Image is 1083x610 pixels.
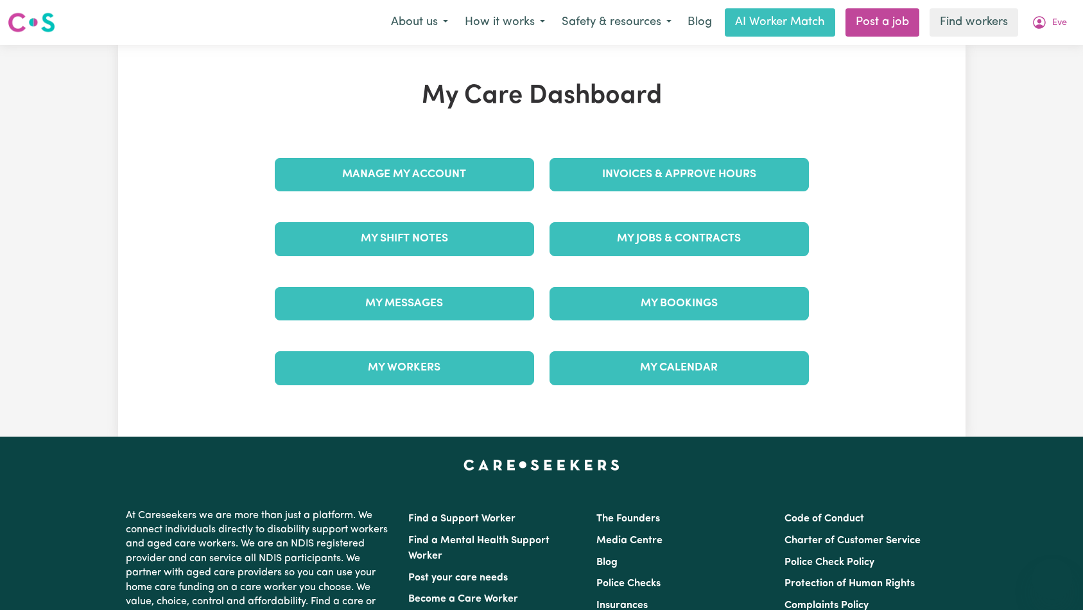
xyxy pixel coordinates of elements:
a: Police Check Policy [784,557,874,568]
a: The Founders [596,514,660,524]
a: Find a Mental Health Support Worker [408,536,550,561]
iframe: Button to launch messaging window [1032,559,1073,600]
a: Invoices & Approve Hours [550,158,809,191]
a: Media Centre [596,536,663,546]
a: My Bookings [550,287,809,320]
a: My Jobs & Contracts [550,222,809,256]
a: Careseekers home page [464,460,619,470]
a: Blog [596,557,618,568]
button: My Account [1023,9,1075,36]
button: About us [383,9,456,36]
span: Eve [1052,16,1067,30]
img: Careseekers logo [8,11,55,34]
a: Police Checks [596,579,661,589]
a: My Messages [275,287,534,320]
a: AI Worker Match [725,8,835,37]
a: Post your care needs [408,573,508,583]
a: Post a job [845,8,919,37]
a: Manage My Account [275,158,534,191]
a: My Shift Notes [275,222,534,256]
h1: My Care Dashboard [267,81,817,112]
a: Code of Conduct [784,514,864,524]
a: Blog [680,8,720,37]
a: Become a Care Worker [408,594,518,604]
button: Safety & resources [553,9,680,36]
a: Careseekers logo [8,8,55,37]
a: My Workers [275,351,534,385]
a: My Calendar [550,351,809,385]
a: Find workers [930,8,1018,37]
button: How it works [456,9,553,36]
a: Find a Support Worker [408,514,516,524]
a: Protection of Human Rights [784,579,915,589]
a: Charter of Customer Service [784,536,921,546]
